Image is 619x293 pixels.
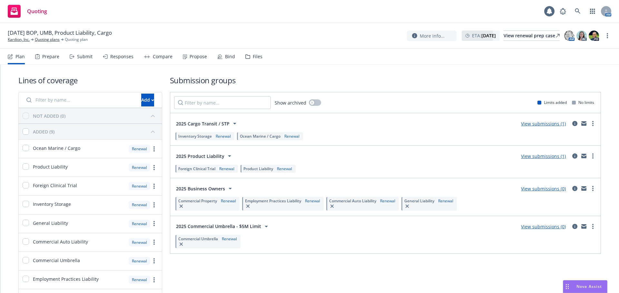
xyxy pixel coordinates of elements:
[586,5,599,18] a: Switch app
[253,54,262,59] div: Files
[283,133,301,139] div: Renewal
[150,164,158,171] a: more
[576,284,602,289] span: Nova Assist
[150,276,158,284] a: more
[15,54,25,59] div: Plan
[190,54,207,59] div: Propose
[604,32,611,40] a: more
[521,224,566,230] a: View submissions (0)
[214,133,232,139] div: Renewal
[176,120,230,127] span: 2025 Cargo Transit / STP
[580,152,588,160] a: mail
[8,37,30,42] a: Kardion, Inc.
[33,257,80,264] span: Commercial Umbrella
[178,198,217,204] span: Commercial Property
[221,236,238,242] div: Renewal
[571,223,579,230] a: circleInformation
[129,145,150,153] div: Renewal
[33,145,80,151] span: Ocean Marine / Cargo
[150,201,158,209] a: more
[589,223,597,230] a: more
[218,166,236,171] div: Renewal
[150,145,158,153] a: more
[33,111,158,121] button: NOT ADDED (0)
[33,163,68,170] span: Product Liability
[150,182,158,190] a: more
[27,9,47,14] span: Quoting
[129,276,150,284] div: Renewal
[178,236,218,242] span: Commercial Umbrella
[33,276,99,282] span: Employment Practices Liability
[176,223,261,230] span: 2025 Commercial Umbrella - $5M Limit
[174,117,241,130] button: 2025 Cargo Transit / STP
[77,54,93,59] div: Submit
[571,152,579,160] a: circleInformation
[276,166,293,171] div: Renewal
[521,121,566,127] a: View submissions (1)
[407,31,457,41] button: More info...
[225,54,235,59] div: Bind
[33,182,77,189] span: Foreign Clinical Trial
[65,37,88,42] span: Quoting plan
[589,152,597,160] a: more
[437,198,455,204] div: Renewal
[563,280,571,293] div: Drag to move
[589,185,597,192] a: more
[33,113,65,119] div: NOT ADDED (0)
[245,198,301,204] span: Employment Practices Liability
[504,31,560,41] a: View renewal prep case
[589,120,597,127] a: more
[129,238,150,246] div: Renewal
[404,198,434,204] span: General Liability
[576,31,587,41] img: photo
[521,186,566,192] a: View submissions (0)
[35,37,60,42] a: Quoting plans
[174,220,272,233] button: 2025 Commercial Umbrella - $5M Limit
[580,185,588,192] a: mail
[170,75,601,86] h1: Submission groups
[220,198,237,204] div: Renewal
[33,201,71,207] span: Inventory Storage
[178,166,215,171] span: Foreign Clinical Trial
[174,182,236,195] button: 2025 Business Owners
[33,220,68,226] span: General Liability
[420,32,445,39] span: More info...
[571,120,579,127] a: circleInformation
[18,75,162,86] h1: Lines of coverage
[5,2,50,20] a: Quoting
[571,185,579,192] a: circleInformation
[329,198,376,204] span: Commercial Auto Liability
[110,54,133,59] div: Responses
[481,32,496,39] strong: [DATE]
[379,198,397,204] div: Renewal
[129,201,150,209] div: Renewal
[150,220,158,227] a: more
[304,198,321,204] div: Renewal
[572,100,594,105] div: No limits
[150,238,158,246] a: more
[129,163,150,171] div: Renewal
[33,238,88,245] span: Commercial Auto Liability
[556,5,569,18] a: Report a Bug
[141,94,154,106] div: Add
[33,126,158,137] button: ADDED (9)
[8,29,112,37] span: [DATE] BOP, UMB, Product Liability, Cargo
[178,133,212,139] span: Inventory Storage
[174,96,271,109] input: Filter by name...
[564,31,575,41] img: photo
[23,94,137,106] input: Filter by name...
[243,166,273,171] span: Product Liability
[537,100,567,105] div: Limits added
[129,182,150,190] div: Renewal
[33,128,54,135] div: ADDED (9)
[176,185,225,192] span: 2025 Business Owners
[141,94,154,106] button: Add
[472,32,496,39] span: ETA :
[563,280,607,293] button: Nova Assist
[176,153,224,160] span: 2025 Product Liability
[580,120,588,127] a: mail
[240,133,280,139] span: Ocean Marine / Cargo
[150,257,158,265] a: more
[521,153,566,159] a: View submissions (1)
